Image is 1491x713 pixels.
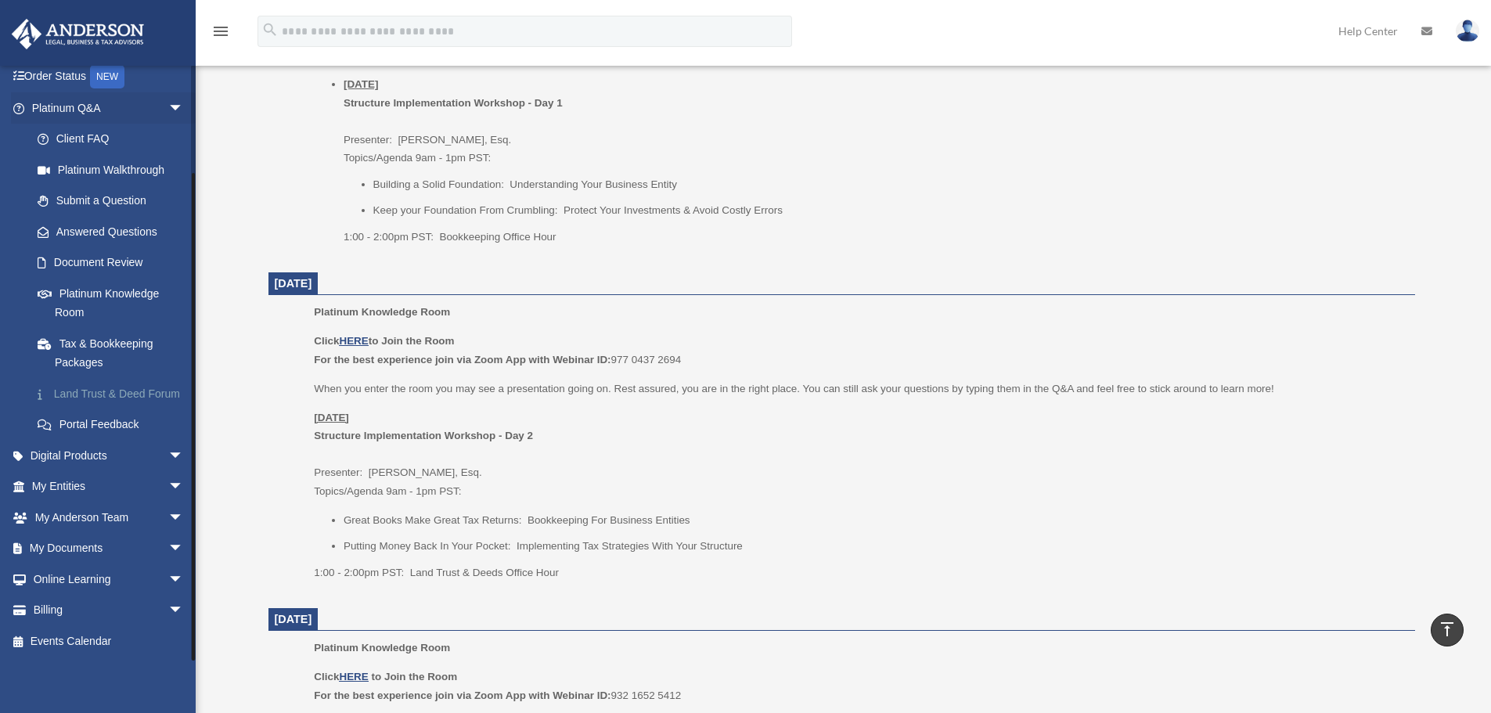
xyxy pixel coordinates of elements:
span: arrow_drop_down [168,502,200,534]
span: arrow_drop_down [168,595,200,627]
span: [DATE] [275,613,312,625]
a: HERE [339,671,368,682]
a: Platinum Q&Aarrow_drop_down [11,92,207,124]
a: menu [211,27,230,41]
b: For the best experience join via Zoom App with Webinar ID: [314,354,610,366]
i: vertical_align_top [1438,620,1457,639]
p: 1:00 - 2:00pm PST: Land Trust & Deeds Office Hour [314,564,1403,582]
li: Presenter: [PERSON_NAME], Esq. Topics/Agenda 9am - 1pm PST: [344,75,1404,246]
a: Events Calendar [11,625,207,657]
a: Platinum Walkthrough [22,154,207,185]
span: Platinum Knowledge Room [314,642,450,654]
span: arrow_drop_down [168,92,200,124]
b: For the best experience join via Zoom App with Webinar ID: [314,690,610,701]
li: Great Books Make Great Tax Returns: Bookkeeping For Business Entities [344,511,1404,530]
a: My Entitiesarrow_drop_down [11,471,207,502]
p: 977 0437 2694 [314,332,1403,369]
span: arrow_drop_down [168,440,200,472]
b: Click [314,671,371,682]
a: Document Review [22,247,207,279]
p: 1:00 - 2:00pm PST: Bookkeeping Office Hour [344,228,1404,247]
li: Keep your Foundation From Crumbling: Protect Your Investments & Avoid Costly Errors [373,201,1404,220]
a: Tax & Bookkeeping Packages [22,328,207,378]
a: Land Trust & Deed Forum [22,378,207,409]
p: When you enter the room you may see a presentation going on. Rest assured, you are in the right p... [314,380,1403,398]
b: to Join the Room [372,671,458,682]
a: Billingarrow_drop_down [11,595,207,626]
a: My Documentsarrow_drop_down [11,533,207,564]
a: Order StatusNEW [11,61,207,93]
i: menu [211,22,230,41]
span: arrow_drop_down [168,564,200,596]
p: 932 1652 5412 [314,668,1403,704]
a: Digital Productsarrow_drop_down [11,440,207,471]
li: Building a Solid Foundation: Understanding Your Business Entity [373,175,1404,194]
i: search [261,21,279,38]
b: Structure Implementation Workshop - Day 2 [314,430,533,441]
a: My Anderson Teamarrow_drop_down [11,502,207,533]
b: Click to Join the Room [314,335,454,347]
b: Structure Implementation Workshop - Day 1 [344,97,563,109]
div: NEW [90,65,124,88]
a: Answered Questions [22,216,207,247]
a: Portal Feedback [22,409,207,441]
a: Online Learningarrow_drop_down [11,564,207,595]
img: User Pic [1456,20,1479,42]
u: [DATE] [314,412,349,423]
li: Putting Money Back In Your Pocket: Implementing Tax Strategies With Your Structure [344,537,1404,556]
a: HERE [339,335,368,347]
span: Platinum Knowledge Room [314,306,450,318]
span: arrow_drop_down [168,533,200,565]
img: Anderson Advisors Platinum Portal [7,19,149,49]
a: Platinum Knowledge Room [22,278,200,328]
a: vertical_align_top [1431,614,1464,646]
u: [DATE] [344,78,379,90]
a: Client FAQ [22,124,207,155]
a: Submit a Question [22,185,207,217]
span: [DATE] [275,277,312,290]
span: arrow_drop_down [168,471,200,503]
p: Presenter: [PERSON_NAME], Esq. Topics/Agenda 9am - 1pm PST: [314,409,1403,501]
